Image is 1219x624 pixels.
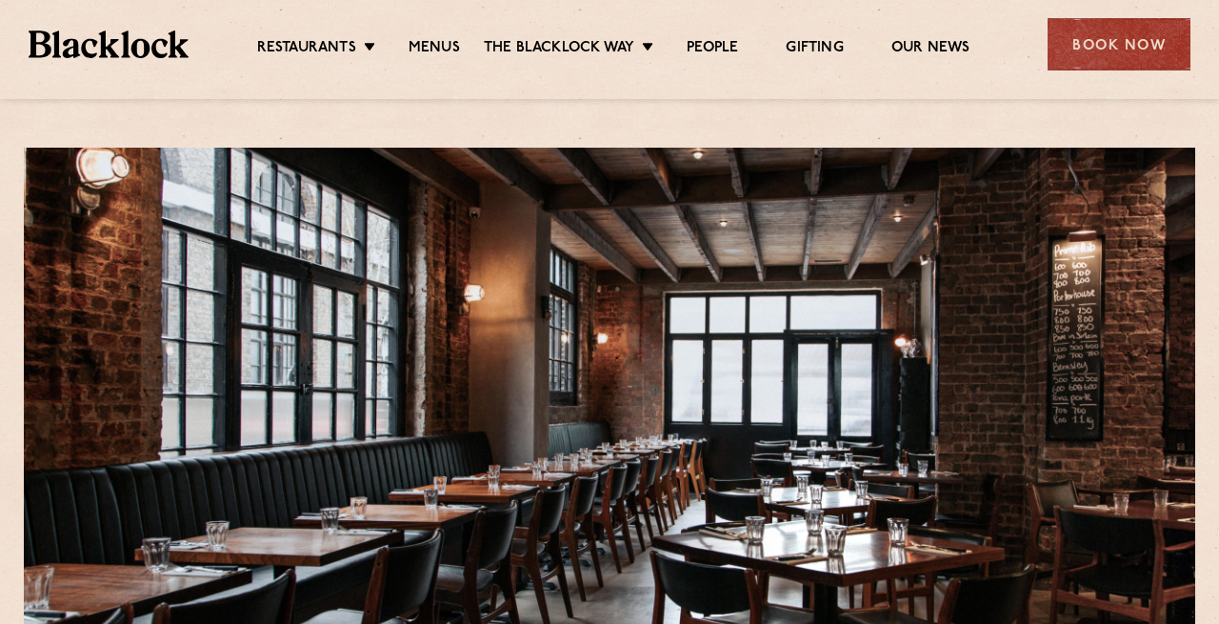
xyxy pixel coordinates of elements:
a: Menus [409,39,460,60]
div: Book Now [1048,18,1190,70]
a: The Blacklock Way [484,39,634,60]
a: Restaurants [257,39,356,60]
a: People [687,39,738,60]
a: Gifting [786,39,843,60]
img: BL_Textured_Logo-footer-cropped.svg [29,30,189,57]
a: Our News [891,39,970,60]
